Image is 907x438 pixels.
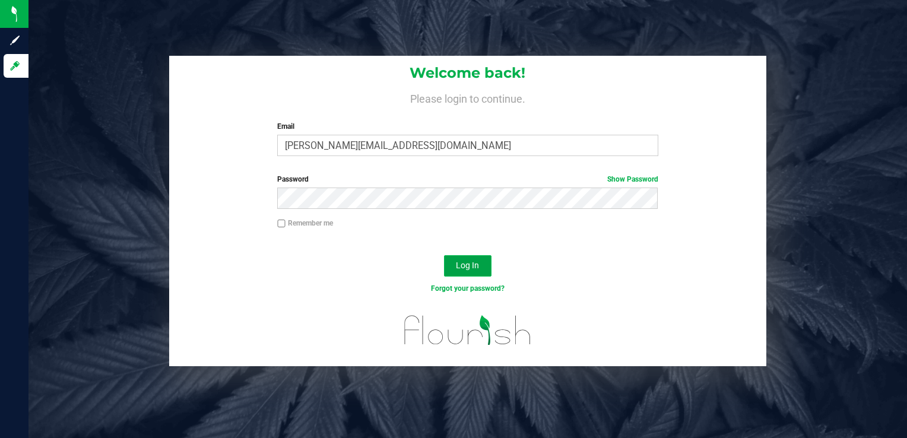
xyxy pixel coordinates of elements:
[431,284,505,293] a: Forgot your password?
[277,218,333,228] label: Remember me
[277,220,286,228] input: Remember me
[9,34,21,46] inline-svg: Sign up
[456,261,479,270] span: Log In
[277,175,309,183] span: Password
[169,65,767,81] h1: Welcome back!
[277,121,658,132] label: Email
[444,255,491,277] button: Log In
[607,175,658,183] a: Show Password
[9,60,21,72] inline-svg: Log in
[393,306,543,354] img: flourish_logo.svg
[169,90,767,104] h4: Please login to continue.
